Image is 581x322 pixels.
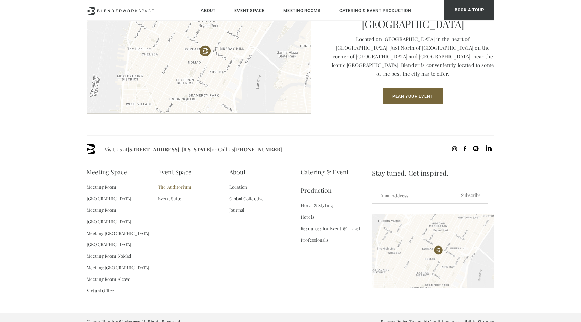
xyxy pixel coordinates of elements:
a: Event Space [158,163,191,181]
input: Subscribe [454,187,488,204]
a: Meeting Room Alcove [87,273,130,285]
p: [GEOGRAPHIC_DATA] [331,18,494,30]
a: Meeting [GEOGRAPHIC_DATA] [87,262,149,273]
input: Email Address [372,187,454,204]
a: [PHONE_NUMBER] [234,146,282,153]
a: Journal [229,204,244,216]
a: Floral & Styling [301,200,333,211]
a: Meeting Room NoMad [87,250,131,262]
a: Meeting [GEOGRAPHIC_DATA] [87,227,149,239]
a: Catering & Event Production [301,163,372,200]
a: About [229,163,246,181]
a: The Auditorium [158,181,191,193]
span: Stay tuned. Get inspired. [372,163,494,183]
a: Location [229,181,247,193]
a: Meeting Space [87,163,127,181]
a: Resources for Event & Travel Professionals [301,223,372,246]
iframe: Chat Widget [459,235,581,322]
a: [STREET_ADDRESS]. [US_STATE] [128,146,212,153]
a: [GEOGRAPHIC_DATA] [87,239,131,250]
button: Plan Your Event [383,88,443,104]
a: Global Collective [229,193,264,204]
p: Located on [GEOGRAPHIC_DATA] in the heart of [GEOGRAPHIC_DATA]. Just North of [GEOGRAPHIC_DATA] o... [331,35,494,79]
a: Meeting Room [GEOGRAPHIC_DATA] [87,204,158,227]
a: Meeting Room [GEOGRAPHIC_DATA] [87,181,158,204]
a: Virtual Office [87,285,114,296]
span: Visit Us at or Call Us [105,144,282,154]
a: Hotels [301,211,314,223]
a: Event Suite [158,193,181,204]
